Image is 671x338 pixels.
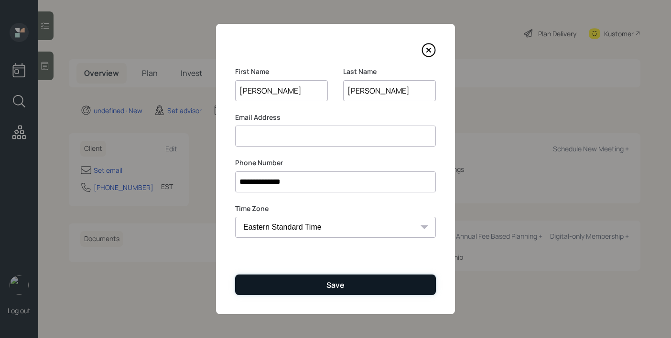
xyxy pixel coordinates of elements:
[326,280,345,290] div: Save
[235,113,436,122] label: Email Address
[235,158,436,168] label: Phone Number
[235,67,328,76] label: First Name
[235,275,436,295] button: Save
[343,67,436,76] label: Last Name
[235,204,436,213] label: Time Zone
